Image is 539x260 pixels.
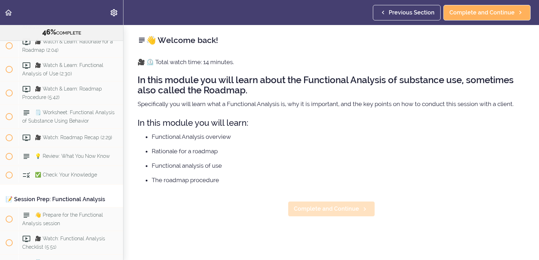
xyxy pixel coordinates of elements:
[152,132,525,141] li: Functional Analysis overview
[4,8,13,17] svg: Back to course curriculum
[42,28,56,36] span: 46%
[22,63,103,76] span: 🎥 Watch & Learn: Functional Analysis of Use (2:30)
[138,99,525,109] p: Specifically you will learn what a Functional Analysis is, why it is important, and the key point...
[152,161,525,170] li: Functional analysis of use
[35,172,97,178] span: ✅ Check: Your Knowledge
[9,28,114,37] div: COMPLETE
[22,212,103,226] span: 👋 Prepare for the Functional Analysis session
[35,135,112,141] span: 🎥 Watch: Roadmap Recap (2:29)
[449,8,515,17] span: Complete and Continue
[138,57,525,67] p: 🎥 ⏲️ Total watch time: 14 minutes.
[22,236,105,250] span: 🎥 Watch: Functional Analysis Checklist (5:51)
[152,175,525,185] li: The roadmap procedure
[288,201,375,217] a: Complete and Continue
[110,8,118,17] svg: Settings Menu
[22,86,102,100] span: 🎥 Watch & Learn: Roadmap Procedure (5:42)
[22,110,115,124] span: 🗒️ Worksheet: Functional Analysis of Substance Using Behavior
[443,5,531,20] a: Complete and Continue
[152,147,525,156] li: Rationale for a roadmap
[138,117,525,129] h3: In this module you will learn:
[373,5,441,20] a: Previous Section
[138,34,525,46] h2: 👋 Welcome back!
[35,154,110,159] span: 💡 Review: What You Now Know
[389,8,435,17] span: Previous Section
[138,75,525,95] h2: In this module you will learn about the Functional Analysis of substance use, sometimes also call...
[294,205,359,213] span: Complete and Continue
